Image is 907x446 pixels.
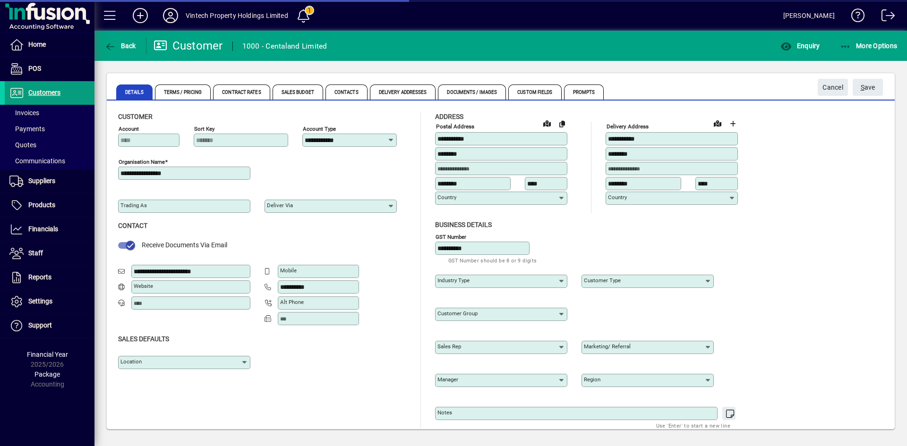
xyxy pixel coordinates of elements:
span: Contact [118,222,147,229]
mat-label: Mobile [280,267,297,274]
mat-label: Marketing/ Referral [584,343,631,350]
span: More Options [840,42,898,50]
a: Knowledge Base [844,2,865,33]
mat-label: Industry type [437,277,470,284]
div: [PERSON_NAME] [783,8,835,23]
span: Contract Rates [213,84,270,100]
span: Cancel [822,80,843,95]
span: Reports [28,273,51,281]
a: Invoices [5,105,94,121]
mat-label: Notes [437,409,452,416]
span: Package [34,370,60,378]
span: Custom Fields [508,84,561,100]
button: Choose address [725,116,740,131]
span: Sales defaults [118,335,169,343]
a: Settings [5,290,94,313]
span: Settings [28,297,52,305]
mat-label: Sort key [194,126,214,132]
a: POS [5,57,94,81]
a: Reports [5,266,94,289]
span: POS [28,65,41,72]
span: Financials [28,225,58,233]
button: Cancel [818,79,848,96]
app-page-header-button: Back [94,37,146,54]
mat-label: Organisation name [119,159,165,165]
a: Home [5,33,94,57]
button: More Options [838,37,900,54]
div: Vintech Property Holdings Limited [186,8,288,23]
span: Sales Budget [273,84,323,100]
mat-label: Sales rep [437,343,461,350]
a: Financials [5,218,94,241]
span: Business details [435,221,492,228]
span: ave [861,80,875,95]
mat-label: Website [134,283,153,289]
button: Enquiry [778,37,822,54]
span: Delivery Addresses [370,84,436,100]
mat-label: GST Number [436,233,466,240]
mat-label: Country [437,194,456,201]
mat-hint: Use 'Enter' to start a new line [656,420,730,431]
span: Enquiry [780,42,820,50]
a: View on map [710,116,725,131]
span: Staff [28,249,43,257]
span: Customer [118,113,153,120]
span: Receive Documents Via Email [142,241,227,249]
mat-label: Deliver via [267,202,293,209]
a: Suppliers [5,169,94,193]
mat-label: Account [119,126,139,132]
a: View on map [539,116,555,131]
mat-label: Location [120,358,142,365]
span: Suppliers [28,177,55,185]
a: Payments [5,121,94,137]
span: Back [104,42,136,50]
a: Quotes [5,137,94,153]
button: Back [102,37,138,54]
mat-label: Alt Phone [280,299,304,305]
span: Products [28,201,55,209]
button: Copy to Delivery address [555,116,570,131]
div: Customer [154,38,223,53]
span: Details [116,84,153,100]
a: Support [5,314,94,337]
mat-label: Account Type [303,126,336,132]
div: 1000 - Centaland Limited [242,39,327,54]
mat-label: Customer group [437,310,478,317]
span: Terms / Pricing [155,84,211,100]
span: Documents / Images [438,84,506,100]
span: Quotes [9,141,36,149]
mat-label: Trading as [120,202,147,209]
span: Communications [9,157,65,165]
a: Staff [5,242,94,265]
a: Logout [874,2,895,33]
mat-label: Region [584,376,600,383]
button: Save [853,79,883,96]
span: Customers [28,89,60,96]
a: Products [5,194,94,217]
span: Financial Year [27,351,68,358]
button: Add [125,7,155,24]
span: S [861,84,864,91]
mat-label: Manager [437,376,458,383]
span: Prompts [564,84,604,100]
span: Payments [9,125,45,133]
span: Home [28,41,46,48]
button: Profile [155,7,186,24]
span: Support [28,321,52,329]
mat-label: Customer type [584,277,621,284]
span: Address [435,113,463,120]
mat-label: Country [608,194,627,201]
mat-hint: GST Number should be 8 or 9 digits [448,255,537,266]
span: Invoices [9,109,39,117]
a: Communications [5,153,94,169]
span: Contacts [325,84,368,100]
